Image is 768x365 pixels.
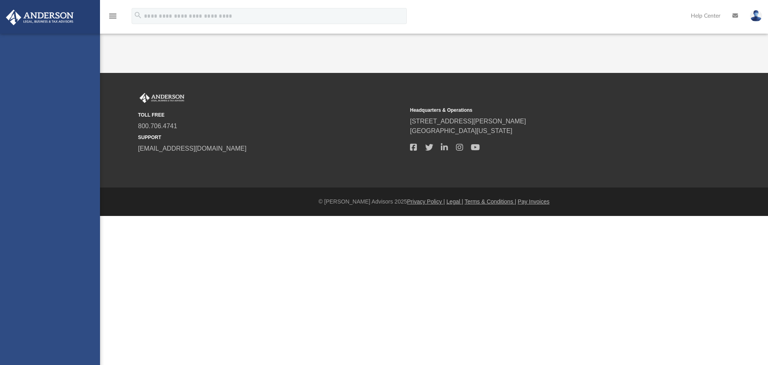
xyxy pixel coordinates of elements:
a: 800.706.4741 [138,123,177,129]
img: User Pic [750,10,762,22]
small: Headquarters & Operations [410,107,676,114]
small: SUPPORT [138,134,404,141]
a: Terms & Conditions | [465,198,516,205]
small: TOLL FREE [138,111,404,119]
i: menu [108,11,118,21]
a: [GEOGRAPHIC_DATA][US_STATE] [410,127,512,134]
img: Anderson Advisors Platinum Portal [4,10,76,25]
a: menu [108,15,118,21]
div: © [PERSON_NAME] Advisors 2025 [100,198,768,206]
img: Anderson Advisors Platinum Portal [138,93,186,103]
a: Pay Invoices [518,198,549,205]
a: [EMAIL_ADDRESS][DOMAIN_NAME] [138,145,246,152]
a: Privacy Policy | [407,198,445,205]
i: search [134,11,142,20]
a: [STREET_ADDRESS][PERSON_NAME] [410,118,526,125]
a: Legal | [446,198,463,205]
